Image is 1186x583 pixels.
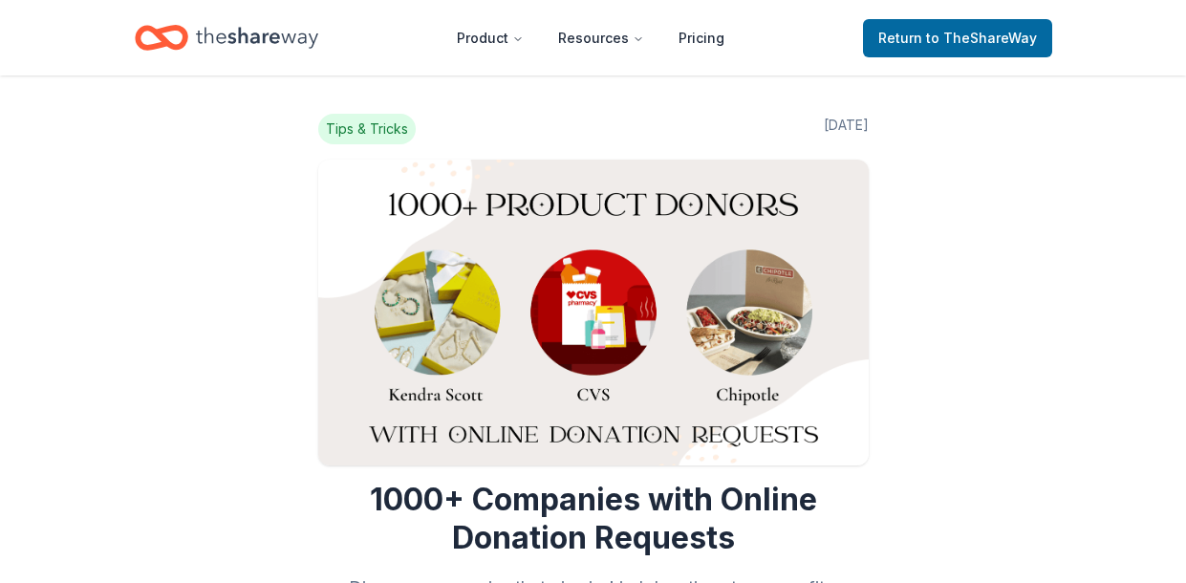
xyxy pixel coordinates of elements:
[543,19,659,57] button: Resources
[318,160,869,465] img: Image for 1000+ Companies with Online Donation Requests
[318,481,869,557] h1: 1000+ Companies with Online Donation Requests
[442,19,539,57] button: Product
[926,30,1037,46] span: to TheShareWay
[863,19,1052,57] a: Returnto TheShareWay
[824,114,869,144] span: [DATE]
[318,114,416,144] span: Tips & Tricks
[442,15,740,60] nav: Main
[878,27,1037,50] span: Return
[663,19,740,57] a: Pricing
[135,15,318,60] a: Home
